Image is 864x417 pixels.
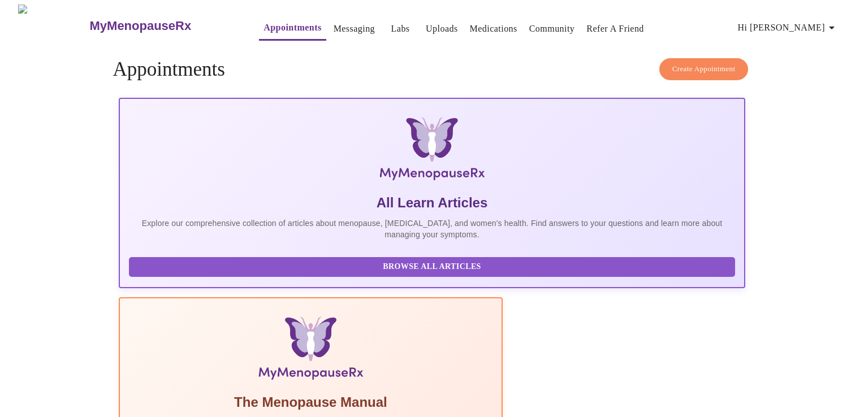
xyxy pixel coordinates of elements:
a: MyMenopauseRx [88,6,236,46]
button: Community [525,18,580,40]
h4: Appointments [113,58,751,81]
button: Appointments [259,16,326,41]
h3: MyMenopauseRx [90,19,192,33]
button: Browse All Articles [129,257,736,277]
button: Uploads [421,18,463,40]
span: Browse All Articles [140,260,724,274]
h5: All Learn Articles [129,194,736,212]
h5: The Menopause Manual [129,393,493,411]
button: Refer a Friend [582,18,649,40]
a: Browse All Articles [129,261,738,271]
button: Medications [465,18,522,40]
img: MyMenopauseRx Logo [18,5,88,47]
button: Messaging [329,18,379,40]
span: Create Appointment [672,63,736,76]
a: Refer a Friend [586,21,644,37]
span: Hi [PERSON_NAME] [738,20,839,36]
a: Community [529,21,575,37]
a: Labs [391,21,410,37]
a: Uploads [426,21,458,37]
button: Create Appointment [659,58,749,80]
p: Explore our comprehensive collection of articles about menopause, [MEDICAL_DATA], and women's hea... [129,218,736,240]
a: Messaging [334,21,375,37]
button: Labs [382,18,418,40]
a: Appointments [263,20,321,36]
img: Menopause Manual [187,316,435,384]
button: Hi [PERSON_NAME] [733,16,843,39]
a: Medications [470,21,517,37]
img: MyMenopauseRx Logo [223,117,641,185]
